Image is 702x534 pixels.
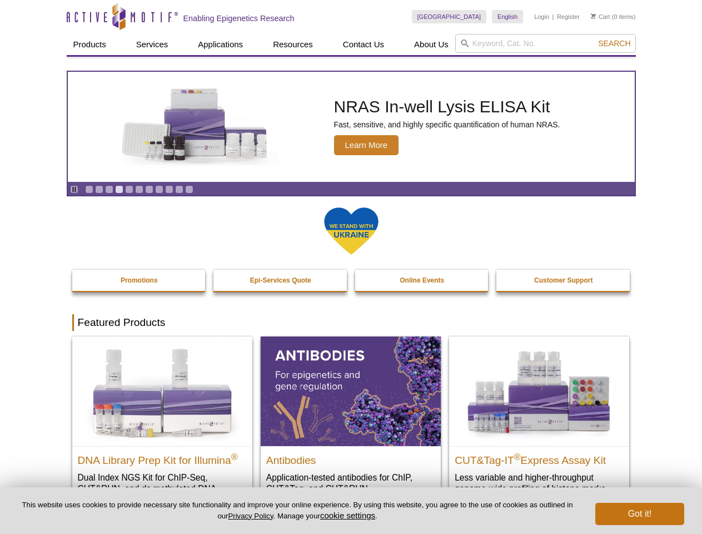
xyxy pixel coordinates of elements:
[336,34,391,55] a: Contact Us
[449,337,629,446] img: CUT&Tag-IT® Express Assay Kit
[334,98,560,115] h2: NRAS In-well Lysis ELISA Kit
[67,34,113,55] a: Products
[552,10,554,23] li: |
[412,10,487,23] a: [GEOGRAPHIC_DATA]
[455,472,624,495] p: Less variable and higher-throughput genome-wide profiling of histone marks​.
[78,472,247,506] p: Dual Index NGS Kit for ChIP-Seq, CUT&RUN, and ds methylated DNA assays.
[228,512,273,520] a: Privacy Policy
[598,39,630,48] span: Search
[105,185,113,194] a: Go to slide 3
[266,449,435,466] h2: Antibodies
[72,270,207,291] a: Promotions
[72,314,630,331] h2: Featured Products
[266,34,320,55] a: Resources
[261,337,441,446] img: All Antibodies
[85,185,93,194] a: Go to slide 1
[112,88,278,165] img: NRAS In-well Lysis ELISA Kit
[449,337,629,505] a: CUT&Tag-IT® Express Assay Kit CUT&Tag-IT®Express Assay Kit Less variable and higher-throughput ge...
[400,276,444,284] strong: Online Events
[68,72,635,182] article: NRAS In-well Lysis ELISA Kit
[407,34,455,55] a: About Us
[514,452,521,461] sup: ®
[496,270,631,291] a: Customer Support
[18,500,577,521] p: This website uses cookies to provide necessary site functionality and improve your online experie...
[191,34,250,55] a: Applications
[231,452,238,461] sup: ®
[72,337,252,446] img: DNA Library Prep Kit for Illumina
[78,449,247,466] h2: DNA Library Prep Kit for Illumina
[595,38,634,48] button: Search
[591,13,596,19] img: Your Cart
[130,34,175,55] a: Services
[323,206,379,256] img: We Stand With Ukraine
[534,276,593,284] strong: Customer Support
[185,185,193,194] a: Go to slide 11
[334,135,399,155] span: Learn More
[261,337,441,505] a: All Antibodies Antibodies Application-tested antibodies for ChIP, CUT&Tag, and CUT&RUN.
[591,10,636,23] li: (0 items)
[145,185,153,194] a: Go to slide 7
[155,185,163,194] a: Go to slide 8
[492,10,523,23] a: English
[455,449,624,466] h2: CUT&Tag-IT Express Assay Kit
[557,13,580,21] a: Register
[334,120,560,130] p: Fast, sensitive, and highly specific quantification of human NRAS.
[70,185,78,194] a: Toggle autoplay
[95,185,103,194] a: Go to slide 2
[72,337,252,516] a: DNA Library Prep Kit for Illumina DNA Library Prep Kit for Illumina® Dual Index NGS Kit for ChIP-...
[125,185,133,194] a: Go to slide 5
[534,13,549,21] a: Login
[175,185,183,194] a: Go to slide 10
[320,511,375,520] button: cookie settings
[455,34,636,53] input: Keyword, Cat. No.
[213,270,348,291] a: Epi-Services Quote
[115,185,123,194] a: Go to slide 4
[121,276,158,284] strong: Promotions
[266,472,435,495] p: Application-tested antibodies for ChIP, CUT&Tag, and CUT&RUN.
[135,185,143,194] a: Go to slide 6
[250,276,311,284] strong: Epi-Services Quote
[595,503,684,525] button: Got it!
[183,13,295,23] h2: Enabling Epigenetics Research
[68,72,635,182] a: NRAS In-well Lysis ELISA Kit NRAS In-well Lysis ELISA Kit Fast, sensitive, and highly specific qu...
[165,185,173,194] a: Go to slide 9
[591,13,610,21] a: Cart
[355,270,490,291] a: Online Events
